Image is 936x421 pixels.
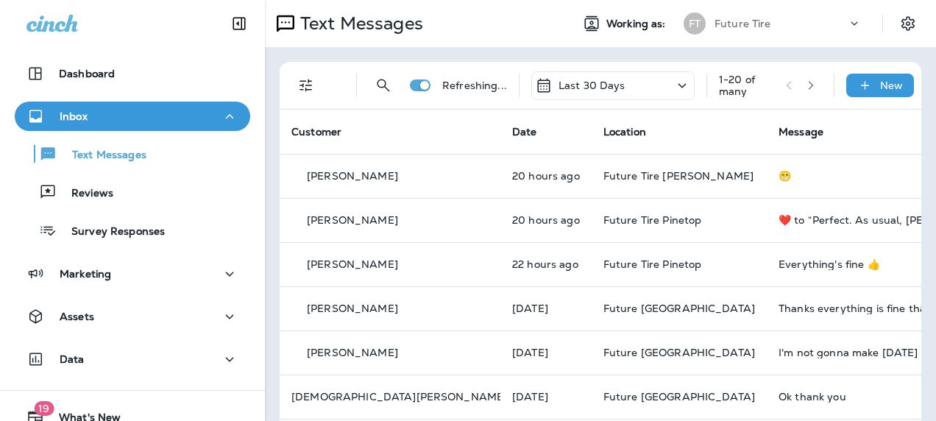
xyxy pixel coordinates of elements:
[57,187,113,201] p: Reviews
[60,110,88,122] p: Inbox
[307,214,398,226] p: [PERSON_NAME]
[606,18,669,30] span: Working as:
[715,18,771,29] p: Future Tire
[369,71,398,100] button: Search Messages
[603,346,755,359] span: Future [GEOGRAPHIC_DATA]
[512,214,580,226] p: Aug 11, 2025 12:18 PM
[15,215,250,246] button: Survey Responses
[684,13,706,35] div: FT
[512,170,580,182] p: Aug 11, 2025 12:37 PM
[603,169,754,183] span: Future Tire [PERSON_NAME]
[895,10,921,37] button: Settings
[603,258,702,271] span: Future Tire Pinetop
[59,68,115,79] p: Dashboard
[512,347,580,358] p: Aug 8, 2025 03:10 PM
[15,177,250,208] button: Reviews
[60,353,85,365] p: Data
[719,74,774,97] div: 1 - 20 of many
[291,71,321,100] button: Filters
[60,311,94,322] p: Assets
[15,102,250,131] button: Inbox
[512,303,580,314] p: Aug 11, 2025 08:25 AM
[34,401,54,416] span: 19
[307,303,398,314] p: [PERSON_NAME]
[57,225,165,239] p: Survey Responses
[15,302,250,331] button: Assets
[512,125,537,138] span: Date
[559,79,625,91] p: Last 30 Days
[512,391,580,403] p: Aug 8, 2025 03:06 PM
[291,391,507,403] p: [DEMOGRAPHIC_DATA][PERSON_NAME]
[60,268,111,280] p: Marketing
[291,125,341,138] span: Customer
[307,347,398,358] p: [PERSON_NAME]
[512,258,580,270] p: Aug 11, 2025 10:04 AM
[15,259,250,289] button: Marketing
[57,149,146,163] p: Text Messages
[307,258,398,270] p: [PERSON_NAME]
[603,125,646,138] span: Location
[15,59,250,88] button: Dashboard
[880,79,903,91] p: New
[603,302,755,315] span: Future [GEOGRAPHIC_DATA]
[294,13,423,35] p: Text Messages
[307,170,398,182] p: [PERSON_NAME]
[442,79,507,91] p: Refreshing...
[15,138,250,169] button: Text Messages
[15,344,250,374] button: Data
[779,125,823,138] span: Message
[603,390,755,403] span: Future [GEOGRAPHIC_DATA]
[603,213,702,227] span: Future Tire Pinetop
[219,9,260,38] button: Collapse Sidebar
